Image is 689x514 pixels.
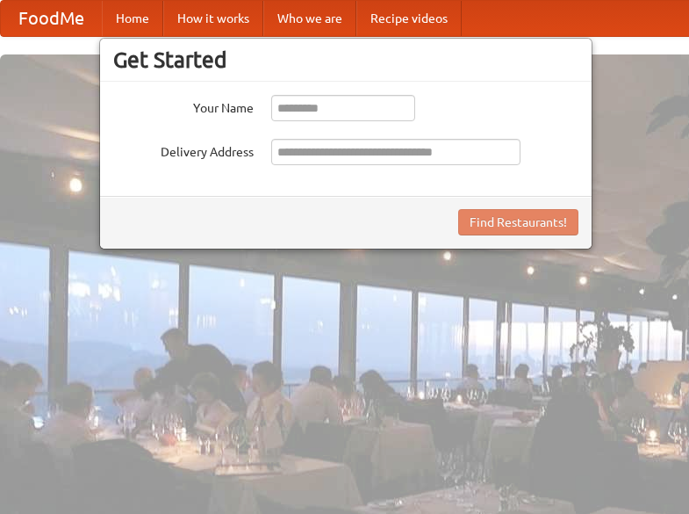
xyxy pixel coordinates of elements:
[356,1,462,36] a: Recipe videos
[458,209,578,235] button: Find Restaurants!
[113,139,254,161] label: Delivery Address
[1,1,102,36] a: FoodMe
[113,95,254,117] label: Your Name
[163,1,263,36] a: How it works
[113,47,578,73] h3: Get Started
[102,1,163,36] a: Home
[263,1,356,36] a: Who we are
